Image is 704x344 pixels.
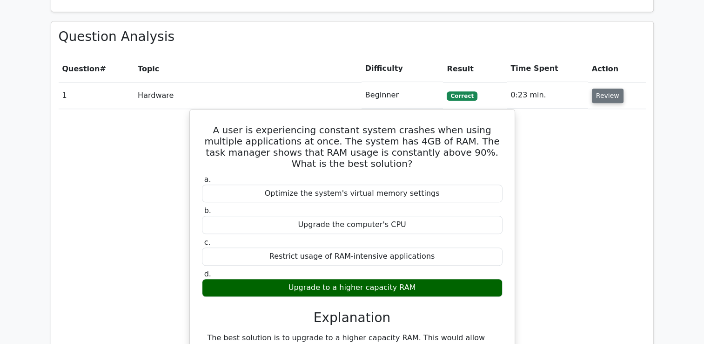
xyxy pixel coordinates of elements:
div: Optimize the system's virtual memory settings [202,185,503,203]
span: Correct [447,91,477,101]
td: Hardware [134,82,362,109]
div: Upgrade the computer's CPU [202,216,503,234]
span: b. [204,206,211,215]
span: Question [62,64,100,73]
h3: Explanation [208,310,497,326]
div: Restrict usage of RAM-intensive applications [202,248,503,266]
button: Review [592,89,624,103]
th: Topic [134,55,362,82]
td: 0:23 min. [507,82,588,109]
span: a. [204,175,211,184]
th: Difficulty [362,55,443,82]
div: Upgrade to a higher capacity RAM [202,279,503,297]
th: Time Spent [507,55,588,82]
span: c. [204,238,211,247]
th: Result [443,55,507,82]
h3: Question Analysis [59,29,646,45]
span: d. [204,269,211,278]
td: Beginner [362,82,443,109]
h5: A user is experiencing constant system crashes when using multiple applications at once. The syst... [201,124,503,169]
th: Action [588,55,646,82]
td: 1 [59,82,134,109]
th: # [59,55,134,82]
